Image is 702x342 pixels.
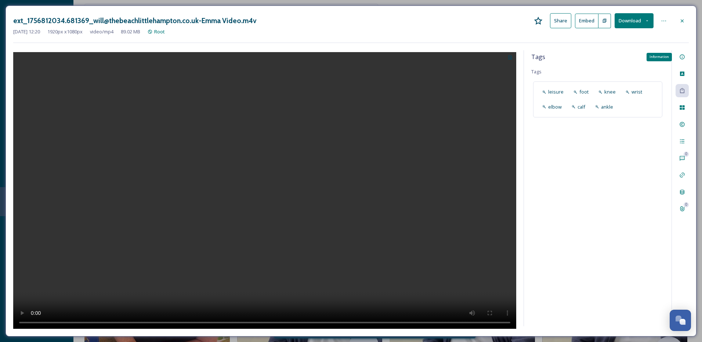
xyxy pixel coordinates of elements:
[531,68,542,75] span: Tags
[550,13,571,28] button: Share
[13,28,40,35] span: [DATE] 12:20
[47,28,83,35] span: 1920 px x 1080 px
[647,53,672,61] div: Information
[601,103,613,110] span: ankle
[121,28,140,35] span: 89.02 MB
[578,103,585,110] span: calf
[13,15,257,26] h3: ext_1756812034.681369_will@thebeachlittlehampton.co.uk-Emma Video.m4v
[575,14,598,28] button: Embed
[548,103,562,110] span: elbow
[531,52,545,61] span: Tags
[670,310,691,331] button: Open Chat
[684,152,689,157] div: 0
[615,13,654,28] button: Download
[90,28,113,35] span: video/mp4
[684,202,689,207] div: 0
[632,88,642,95] span: wrist
[154,28,165,35] span: Root
[548,88,564,95] span: leisure
[604,88,616,95] span: knee
[579,88,589,95] span: foot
